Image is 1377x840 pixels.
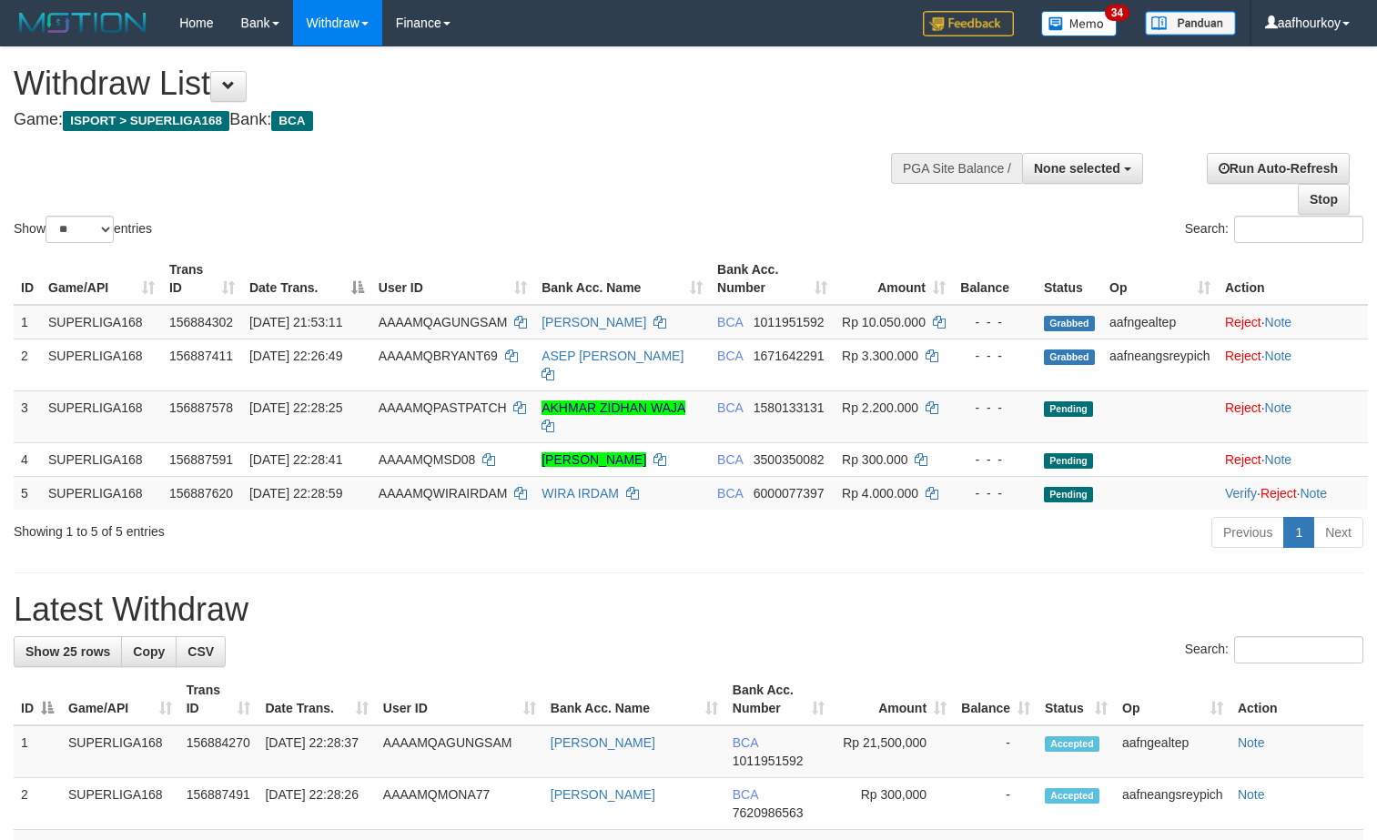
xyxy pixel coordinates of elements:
span: Pending [1044,487,1093,502]
a: Stop [1298,184,1350,215]
td: 3 [14,390,41,442]
img: Button%20Memo.svg [1041,11,1118,36]
th: Amount: activate to sort column ascending [832,673,954,725]
th: Balance: activate to sort column ascending [954,673,1038,725]
span: BCA [717,349,743,363]
img: panduan.png [1145,11,1236,35]
span: Copy 1011951592 to clipboard [733,754,804,768]
a: 1 [1283,517,1314,548]
span: 156887620 [169,486,233,501]
span: [DATE] 21:53:11 [249,315,342,329]
td: - [954,778,1038,830]
a: [PERSON_NAME] [542,452,646,467]
td: 2 [14,778,61,830]
span: Copy 3500350082 to clipboard [754,452,825,467]
a: WIRA IRDAM [542,486,619,501]
th: Game/API: activate to sort column ascending [61,673,179,725]
a: Run Auto-Refresh [1207,153,1350,184]
td: SUPERLIGA168 [41,442,162,476]
th: ID [14,253,41,305]
a: Next [1313,517,1363,548]
a: Copy [121,636,177,667]
th: User ID: activate to sort column ascending [371,253,534,305]
span: CSV [187,644,214,659]
td: 156884270 [179,725,258,778]
img: MOTION_logo.png [14,9,152,36]
a: Reject [1225,315,1261,329]
th: Game/API: activate to sort column ascending [41,253,162,305]
span: Grabbed [1044,316,1095,331]
td: AAAAMQMONA77 [376,778,543,830]
td: SUPERLIGA168 [41,305,162,339]
a: Verify [1225,486,1257,501]
span: Pending [1044,401,1093,417]
span: 34 [1105,5,1129,21]
td: 2 [14,339,41,390]
a: Note [1265,349,1292,363]
span: BCA [717,400,743,415]
h4: Game: Bank: [14,111,900,129]
span: Copy 1011951592 to clipboard [754,315,825,329]
td: aafngealtep [1102,305,1218,339]
td: SUPERLIGA168 [41,476,162,510]
span: None selected [1034,161,1120,176]
div: - - - [960,399,1029,417]
span: ISPORT > SUPERLIGA168 [63,111,229,131]
a: Note [1300,486,1327,501]
td: · [1218,442,1368,476]
span: Copy 1671642291 to clipboard [754,349,825,363]
span: 156887591 [169,452,233,467]
span: AAAAMQBRYANT69 [379,349,498,363]
button: None selected [1022,153,1143,184]
td: SUPERLIGA168 [61,725,179,778]
td: · [1218,305,1368,339]
a: AKHMAR ZIDHAN WAJA [542,400,684,415]
td: [DATE] 22:28:26 [258,778,375,830]
td: - [954,725,1038,778]
span: AAAAMQMSD08 [379,452,476,467]
th: Bank Acc. Number: activate to sort column ascending [725,673,833,725]
td: AAAAMQAGUNGSAM [376,725,543,778]
span: Rp 10.050.000 [842,315,926,329]
div: - - - [960,347,1029,365]
td: aafneangsreypich [1115,778,1230,830]
input: Search: [1234,216,1363,243]
td: · · [1218,476,1368,510]
h1: Latest Withdraw [14,592,1363,628]
span: Copy 7620986563 to clipboard [733,805,804,820]
span: Pending [1044,453,1093,469]
th: Trans ID: activate to sort column ascending [179,673,258,725]
th: Status: activate to sort column ascending [1038,673,1115,725]
th: Balance [953,253,1037,305]
th: Op: activate to sort column ascending [1115,673,1230,725]
a: [PERSON_NAME] [542,315,646,329]
span: [DATE] 22:28:25 [249,400,342,415]
span: BCA [717,315,743,329]
h1: Withdraw List [14,66,900,102]
div: - - - [960,484,1029,502]
span: [DATE] 22:28:59 [249,486,342,501]
span: Accepted [1045,788,1099,804]
div: - - - [960,313,1029,331]
th: User ID: activate to sort column ascending [376,673,543,725]
a: Note [1265,452,1292,467]
span: 156887578 [169,400,233,415]
span: Rp 3.300.000 [842,349,918,363]
td: 5 [14,476,41,510]
td: SUPERLIGA168 [61,778,179,830]
span: BCA [717,452,743,467]
span: AAAAMQAGUNGSAM [379,315,508,329]
a: [PERSON_NAME] [551,787,655,802]
a: ASEP [PERSON_NAME] [542,349,683,363]
th: ID: activate to sort column descending [14,673,61,725]
td: 1 [14,305,41,339]
td: 4 [14,442,41,476]
a: Reject [1225,400,1261,415]
span: 156887411 [169,349,233,363]
td: · [1218,339,1368,390]
th: Op: activate to sort column ascending [1102,253,1218,305]
div: PGA Site Balance / [891,153,1022,184]
td: [DATE] 22:28:37 [258,725,375,778]
span: Copy [133,644,165,659]
th: Amount: activate to sort column ascending [835,253,953,305]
